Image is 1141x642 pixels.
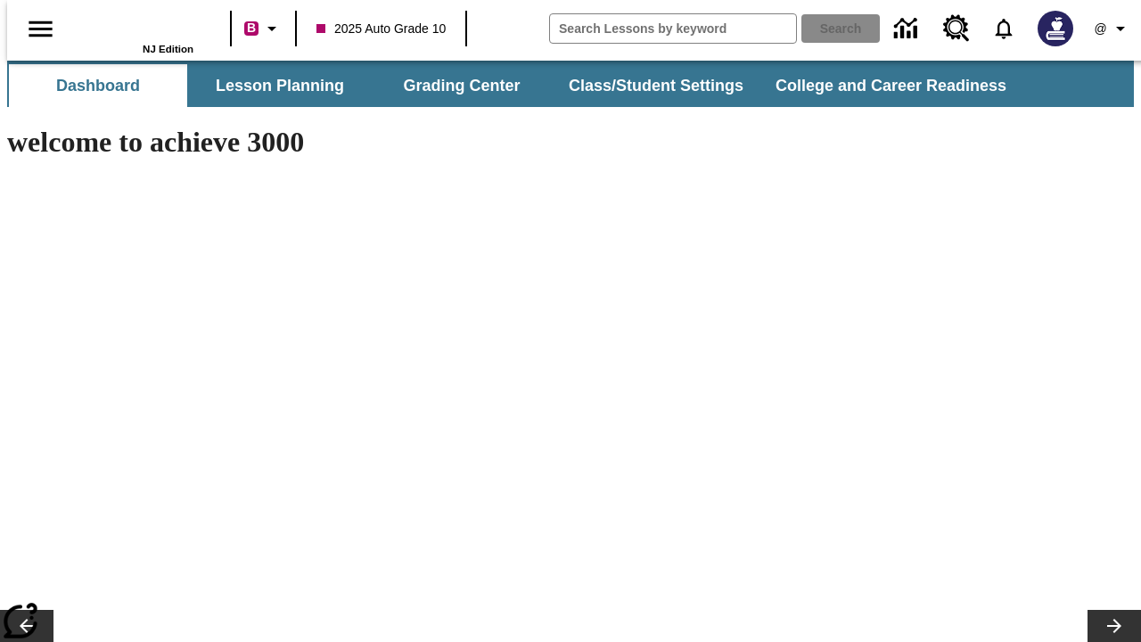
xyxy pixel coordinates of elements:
[78,6,193,54] div: Home
[247,17,256,39] span: B
[554,64,758,107] button: Class/Student Settings
[373,64,551,107] button: Grading Center
[981,5,1027,52] a: Notifications
[761,64,1021,107] button: College and Career Readiness
[7,64,1022,107] div: SubNavbar
[316,20,446,38] span: 2025 Auto Grade 10
[9,64,187,107] button: Dashboard
[143,44,193,54] span: NJ Edition
[1084,12,1141,45] button: Profile/Settings
[7,126,777,159] h1: welcome to achieve 3000
[1088,610,1141,642] button: Lesson carousel, Next
[550,14,796,43] input: search field
[191,64,369,107] button: Lesson Planning
[78,8,193,44] a: Home
[7,61,1134,107] div: SubNavbar
[1094,20,1106,38] span: @
[1027,5,1084,52] button: Select a new avatar
[932,4,981,53] a: Resource Center, Will open in new tab
[1038,11,1073,46] img: Avatar
[237,12,290,45] button: Boost Class color is violet red. Change class color
[883,4,932,53] a: Data Center
[14,3,67,55] button: Open side menu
